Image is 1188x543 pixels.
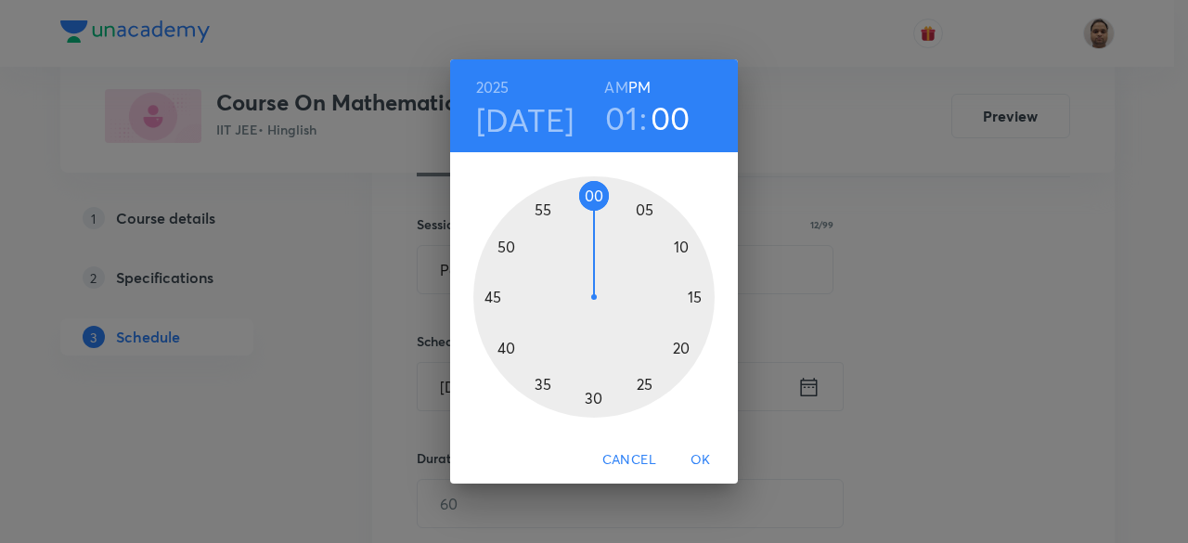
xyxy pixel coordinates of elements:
[671,443,730,477] button: OK
[678,448,723,472] span: OK
[604,74,627,100] button: AM
[639,98,647,137] h3: :
[476,74,510,100] button: 2025
[602,448,656,472] span: Cancel
[595,443,664,477] button: Cancel
[476,100,575,139] button: [DATE]
[651,98,691,137] button: 00
[628,74,651,100] button: PM
[605,98,638,137] button: 01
